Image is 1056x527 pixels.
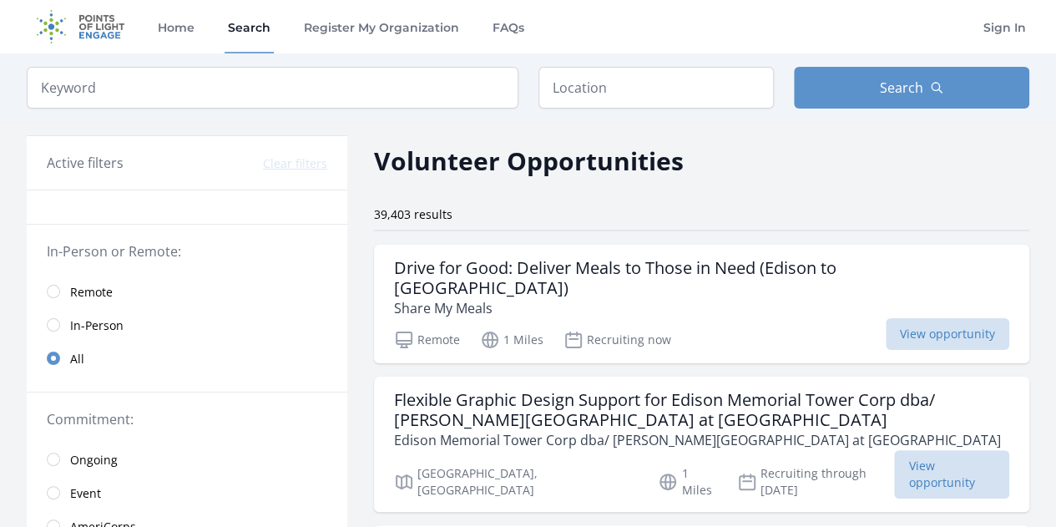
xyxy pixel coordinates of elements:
button: Search [794,67,1029,109]
span: Ongoing [70,452,118,469]
input: Location [538,67,774,109]
h2: Volunteer Opportunities [374,142,684,180]
legend: In-Person or Remote: [47,241,327,261]
p: 1 Miles [480,330,543,350]
span: In-Person [70,317,124,334]
h3: Active filters [47,153,124,173]
span: View opportunity [886,318,1009,350]
p: Recruiting now [563,330,671,350]
input: Keyword [27,67,518,109]
h3: Flexible Graphic Design Support for Edison Memorial Tower Corp dba/ [PERSON_NAME][GEOGRAPHIC_DATA... [394,390,1009,430]
a: Event [27,476,347,509]
span: Remote [70,284,113,301]
a: Remote [27,275,347,308]
p: Remote [394,330,460,350]
legend: Commitment: [47,409,327,429]
span: 39,403 results [374,206,452,222]
a: In-Person [27,308,347,342]
button: Clear filters [263,155,327,172]
h3: Drive for Good: Deliver Meals to Those in Need (Edison to [GEOGRAPHIC_DATA]) [394,258,1009,298]
p: Edison Memorial Tower Corp dba/ [PERSON_NAME][GEOGRAPHIC_DATA] at [GEOGRAPHIC_DATA] [394,430,1009,450]
p: [GEOGRAPHIC_DATA], [GEOGRAPHIC_DATA] [394,465,638,499]
p: Share My Meals [394,298,1009,318]
a: All [27,342,347,375]
a: Ongoing [27,443,347,476]
a: Drive for Good: Deliver Meals to Those in Need (Edison to [GEOGRAPHIC_DATA]) Share My Meals Remot... [374,245,1029,363]
p: 1 Miles [658,465,716,499]
a: Flexible Graphic Design Support for Edison Memorial Tower Corp dba/ [PERSON_NAME][GEOGRAPHIC_DATA... [374,377,1029,512]
span: View opportunity [894,450,1009,499]
p: Recruiting through [DATE] [737,465,895,499]
span: All [70,351,84,367]
span: Event [70,485,101,502]
span: Search [880,78,923,98]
